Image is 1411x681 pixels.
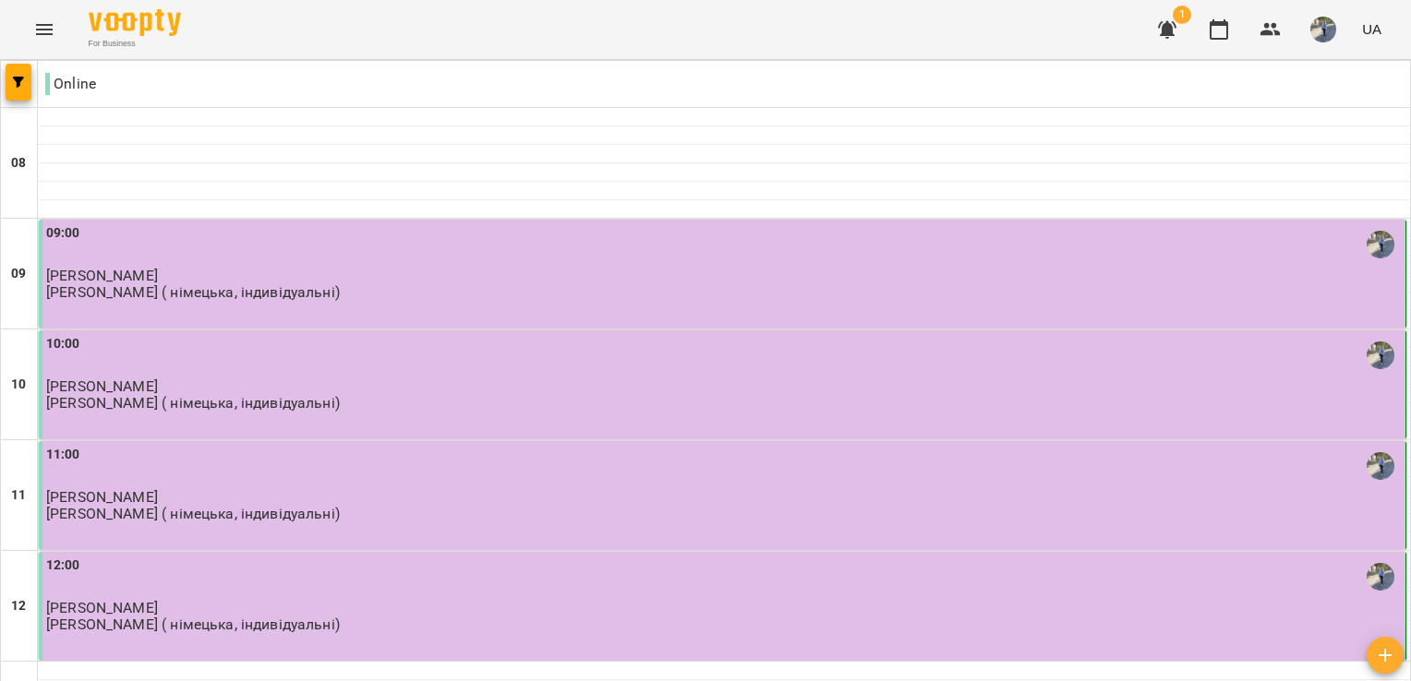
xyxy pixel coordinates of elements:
[46,616,340,632] p: [PERSON_NAME] ( німецька, індивідуальні)
[1367,637,1404,674] button: Створити урок
[11,264,26,284] h6: 09
[22,7,66,52] button: Menu
[46,395,340,411] p: [PERSON_NAME] ( німецька, індивідуальні)
[1367,563,1394,591] img: Мірошніченко Вікторія Сергіївна (н)
[89,38,181,50] span: For Business
[46,267,158,284] span: [PERSON_NAME]
[46,506,340,521] p: [PERSON_NAME] ( німецька, індивідуальні)
[46,445,80,465] label: 11:00
[11,485,26,506] h6: 11
[1362,19,1381,39] span: UA
[11,375,26,395] h6: 10
[1173,6,1191,24] span: 1
[11,596,26,616] h6: 12
[46,556,80,576] label: 12:00
[46,334,80,354] label: 10:00
[1310,17,1336,42] img: 9057b12b0e3b5674d2908fc1e5c3d556.jpg
[46,223,80,244] label: 09:00
[1367,452,1394,480] img: Мірошніченко Вікторія Сергіївна (н)
[1367,341,1394,369] img: Мірошніченко Вікторія Сергіївна (н)
[1355,12,1389,46] button: UA
[1367,231,1394,258] img: Мірошніченко Вікторія Сергіївна (н)
[45,73,96,95] p: Online
[46,284,340,300] p: [PERSON_NAME] ( німецька, індивідуальні)
[46,488,158,506] span: [PERSON_NAME]
[11,153,26,173] h6: 08
[46,377,158,395] span: [PERSON_NAME]
[89,9,181,36] img: Voopty Logo
[46,599,158,616] span: [PERSON_NAME]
